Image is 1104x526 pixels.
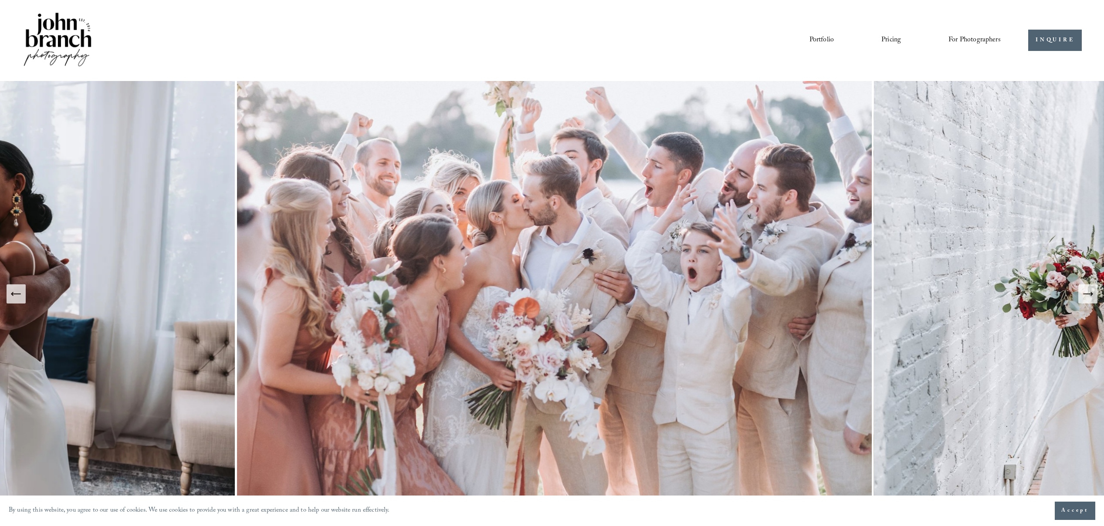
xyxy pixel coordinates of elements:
p: By using this website, you agree to our use of cookies. We use cookies to provide you with a grea... [9,505,390,517]
span: Accept [1061,506,1089,515]
a: folder dropdown [948,33,1001,48]
button: Next Slide [1078,284,1097,303]
a: INQUIRE [1028,30,1082,51]
a: Portfolio [809,33,834,48]
img: John Branch IV Photography [22,11,93,70]
button: Accept [1055,502,1095,520]
img: A wedding party celebrating outdoors, featuring a bride and groom kissing amidst cheering bridesm... [235,81,874,507]
a: Pricing [881,33,901,48]
span: For Photographers [948,34,1001,47]
button: Previous Slide [7,284,26,303]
